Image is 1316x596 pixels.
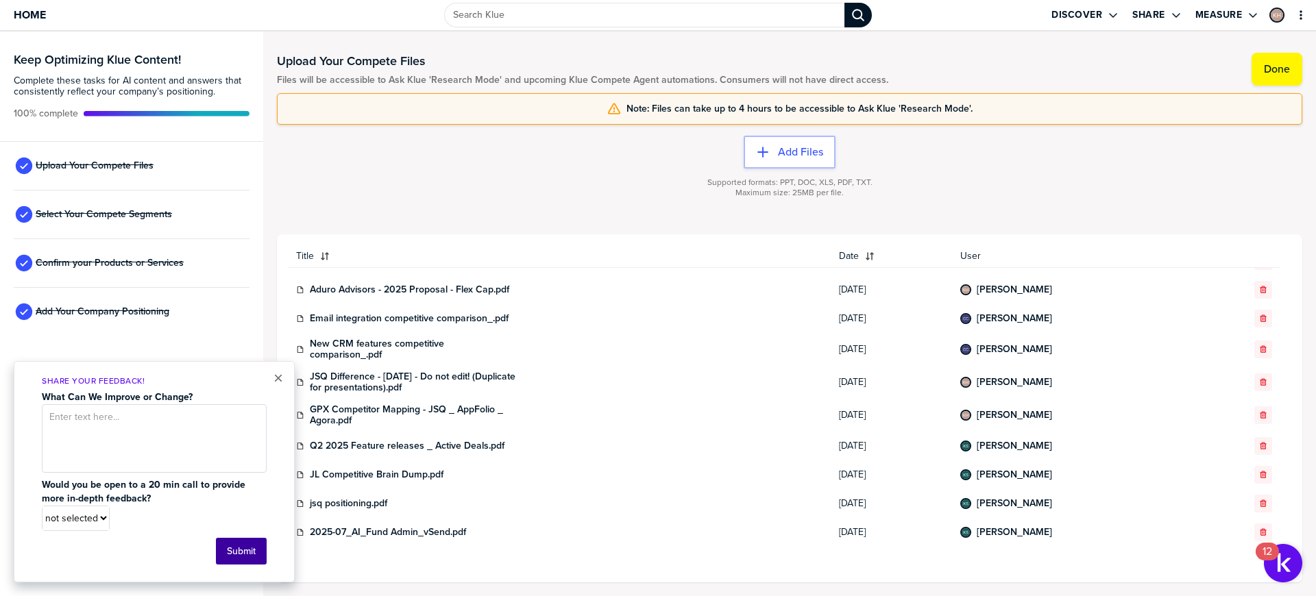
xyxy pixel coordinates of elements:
div: Kristine Stewart [960,469,971,480]
img: f8b899a5422ce34cd7a6a04bc73fdae8-sml.png [962,345,970,353]
span: [DATE] [839,440,944,451]
a: [PERSON_NAME] [977,527,1052,538]
a: jsq positioning.pdf [310,498,387,509]
a: GPX Competitor Mapping - JSQ _ AppFolio _ Agora.pdf [310,404,515,426]
span: Supported formats: PPT, DOC, XLS, PDF, TXT. [707,177,873,188]
img: 6823b1dda9b1d5ac759864e5057e3ea8-sml.png [962,411,970,419]
label: Done [1264,62,1290,76]
a: [PERSON_NAME] [977,440,1052,451]
div: Caroline Colwell [960,344,971,355]
span: Files will be accessible to Ask Klue 'Research Mode' and upcoming Klue Compete Agent automations.... [277,75,888,86]
span: [DATE] [839,377,944,388]
div: Kevan Harris [960,410,971,421]
a: JL Competitive Brain Dump.pdf [310,469,443,480]
a: 2025-07_AI_Fund Admin_vSend.pdf [310,527,466,538]
a: [PERSON_NAME] [977,344,1052,355]
div: Caroline Colwell [960,313,971,324]
img: 6823b1dda9b1d5ac759864e5057e3ea8-sml.png [962,378,970,386]
label: Measure [1195,9,1243,21]
span: [DATE] [839,284,944,295]
span: Note: Files can take up to 4 hours to be accessible to Ask Klue 'Research Mode'. [626,103,973,114]
h3: Keep Optimizing Klue Content! [14,53,249,66]
img: 6823b1dda9b1d5ac759864e5057e3ea8-sml.png [1271,9,1283,21]
label: Add Files [778,145,823,159]
a: Q2 2025 Feature releases _ Active Deals.pdf [310,440,504,451]
label: Share [1132,9,1165,21]
img: f1a6b370b2ae9a55740d8b08b52e0c16-sml.png [962,528,970,536]
button: Open Resource Center, 12 new notifications [1264,544,1302,582]
a: JSQ Difference - [DATE] - Do not edit! (Duplicate for presentations).pdf [310,371,515,393]
a: New CRM features competitive comparison_.pdf [310,338,515,360]
div: Search Klue [844,3,872,27]
span: Maximum size: 25MB per file. [735,188,844,198]
img: f1a6b370b2ae9a55740d8b08b52e0c16-sml.png [962,442,970,450]
div: Kristine Stewart [960,440,971,451]
span: [DATE] [839,313,944,324]
p: Share Your Feedback! [42,375,267,387]
input: Search Klue [444,3,844,27]
h1: Upload Your Compete Files [277,53,888,69]
a: [PERSON_NAME] [977,410,1052,421]
div: Kristine Stewart [960,527,971,538]
a: Edit Profile [1268,6,1286,24]
span: Select Your Compete Segments [36,209,172,220]
div: Kevan Harris [960,377,971,388]
img: f1a6b370b2ae9a55740d8b08b52e0c16-sml.png [962,471,970,479]
span: [DATE] [839,498,944,509]
a: [PERSON_NAME] [977,284,1052,295]
span: Title [296,251,314,262]
span: [DATE] [839,410,944,421]
span: Upload Your Compete Files [36,160,154,171]
span: Home [14,9,46,21]
span: Complete these tasks for AI content and answers that consistently reflect your company’s position... [14,75,249,97]
a: [PERSON_NAME] [977,498,1052,509]
span: Active [14,108,78,119]
div: Kevan Harris [960,284,971,295]
span: User [960,251,1193,262]
a: [PERSON_NAME] [977,313,1052,324]
a: [PERSON_NAME] [977,377,1052,388]
button: Submit [216,538,267,564]
a: Aduro Advisors - 2025 Proposal - Flex Cap.pdf [310,284,509,295]
div: Kristine Stewart [960,498,971,509]
span: [DATE] [839,527,944,538]
strong: Would you be open to a 20 min call to provide more in-depth feedback? [42,477,248,506]
a: [PERSON_NAME] [977,469,1052,480]
img: f1a6b370b2ae9a55740d8b08b52e0c16-sml.png [962,499,970,508]
a: Email integration competitive comparison_.pdf [310,313,509,324]
span: Date [839,251,859,262]
span: [DATE] [839,344,944,355]
div: 12 [1263,551,1272,569]
img: 6823b1dda9b1d5ac759864e5057e3ea8-sml.png [962,286,970,294]
span: Add Your Company Positioning [36,306,169,317]
img: f8b899a5422ce34cd7a6a04bc73fdae8-sml.png [962,314,970,323]
label: Discover [1051,9,1102,21]
span: Confirm your Products or Services [36,258,184,269]
button: Close [273,370,283,386]
span: [DATE] [839,469,944,480]
div: Kevan Harris [1269,8,1284,23]
strong: What Can We Improve or Change? [42,390,193,404]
